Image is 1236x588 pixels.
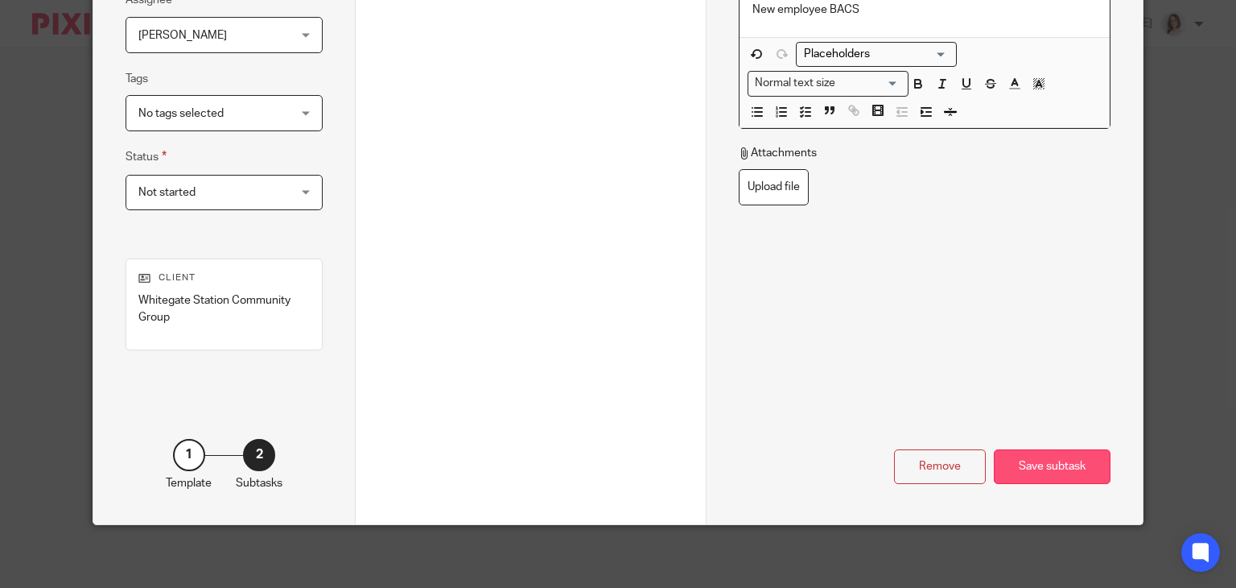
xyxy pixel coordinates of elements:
[752,75,839,92] span: Normal text size
[138,108,224,119] span: No tags selected
[752,2,1097,18] p: New employee BACS
[841,75,899,92] input: Search for option
[748,71,908,96] div: Search for option
[994,449,1110,484] div: Save subtask
[166,475,212,491] p: Template
[138,30,227,41] span: [PERSON_NAME]
[798,46,947,63] input: Search for option
[236,475,282,491] p: Subtasks
[138,271,310,284] p: Client
[138,187,196,198] span: Not started
[739,169,809,205] label: Upload file
[138,292,310,325] p: Whitegate Station Community Group
[126,147,167,166] label: Status
[748,71,908,96] div: Text styles
[796,42,957,67] div: Placeholders
[243,439,275,471] div: 2
[796,42,957,67] div: Search for option
[894,449,986,484] div: Remove
[739,145,817,161] p: Attachments
[173,439,205,471] div: 1
[126,71,148,87] label: Tags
